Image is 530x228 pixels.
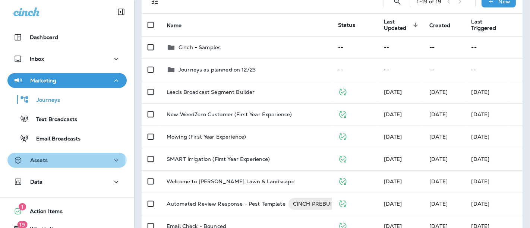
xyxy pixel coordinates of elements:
[466,170,523,193] td: [DATE]
[384,19,421,31] span: Last Updated
[429,111,448,118] span: Diego Arriola
[429,89,448,95] span: Frank Carreno
[167,22,192,29] span: Name
[179,67,256,73] p: Journeys as planned on 12/23
[7,92,127,107] button: Journeys
[384,156,402,162] span: Diego Arriola
[471,19,496,31] span: Last Triggered
[338,133,347,139] span: Published
[288,198,342,210] div: CINCH PREBUILT
[338,22,355,28] span: Status
[338,88,347,95] span: Published
[332,58,378,81] td: --
[429,200,448,207] span: Frank Carreno
[288,200,342,208] span: CINCH PREBUILT
[30,56,44,62] p: Inbox
[7,51,127,66] button: Inbox
[338,110,347,117] span: Published
[22,208,63,217] span: Action Items
[29,136,81,143] p: Email Broadcasts
[429,22,460,29] span: Created
[466,148,523,170] td: [DATE]
[338,177,347,184] span: Published
[466,103,523,126] td: [DATE]
[384,111,402,118] span: Diego Arriola
[7,111,127,127] button: Text Broadcasts
[167,134,246,140] p: Mowing (First Year Experience)
[471,19,506,31] span: Last Triggered
[7,73,127,88] button: Marketing
[30,179,43,185] p: Data
[30,77,56,83] p: Marketing
[29,116,77,123] p: Text Broadcasts
[466,58,523,81] td: --
[378,36,424,58] td: --
[466,193,523,215] td: [DATE]
[167,156,270,162] p: SMART Irrigation (First Year Experience)
[429,178,448,185] span: Frank Carreno
[167,198,285,210] p: Automated Review Response - Pest Template
[466,36,523,58] td: --
[429,22,450,29] span: Created
[7,204,127,219] button: 1Action Items
[7,130,127,146] button: Email Broadcasts
[384,178,402,185] span: Frank Carreno
[338,200,347,206] span: Published
[19,203,26,210] span: 1
[384,19,411,31] span: Last Updated
[111,4,132,19] button: Collapse Sidebar
[332,36,378,58] td: --
[29,97,60,104] p: Journeys
[7,30,127,45] button: Dashboard
[167,89,255,95] p: Leads Broadcast Segment Builder
[30,34,58,40] p: Dashboard
[384,200,402,207] span: Ethan Lagahid
[7,153,127,168] button: Assets
[423,58,465,81] td: --
[167,178,294,184] p: Welcome to [PERSON_NAME] Lawn & Landscape
[384,133,402,140] span: Diego Arriola
[384,89,402,95] span: Frank Carreno
[338,155,347,162] span: Published
[429,156,448,162] span: Diego Arriola
[167,111,292,117] p: New WeedZero Customer (First Year Experience)
[466,126,523,148] td: [DATE]
[423,36,465,58] td: --
[429,133,448,140] span: Diego Arriola
[7,174,127,189] button: Data
[30,157,48,163] p: Assets
[167,22,182,29] span: Name
[179,44,221,50] p: Cinch - Samples
[466,81,523,103] td: [DATE]
[378,58,424,81] td: --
